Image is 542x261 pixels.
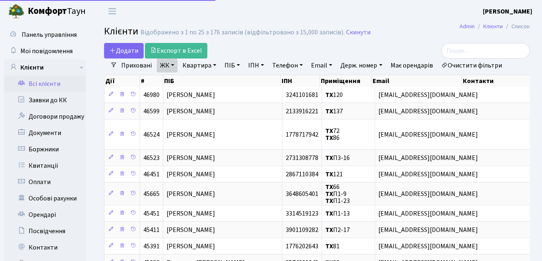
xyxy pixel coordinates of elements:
th: Email [372,75,462,87]
span: [EMAIL_ADDRESS][DOMAIN_NAME] [378,153,478,162]
a: Всі клієнти [4,76,86,92]
a: ЖК [157,59,178,72]
a: Експорт в Excel [145,43,207,59]
span: Мої повідомлення [20,47,73,56]
span: Додати [109,46,138,55]
a: ПІБ [221,59,243,72]
input: Пошук... [441,43,530,59]
span: [PERSON_NAME] [167,107,215,116]
span: 1778717942 [286,130,318,139]
span: 45451 [143,209,160,218]
a: Приховані [118,59,155,72]
span: 2133916221 [286,107,318,116]
span: 2731308778 [286,153,318,162]
span: 66 П1-9 П1-23 [325,182,350,205]
a: [PERSON_NAME] [483,7,532,16]
a: Держ. номер [337,59,385,72]
a: Очистити фільтри [438,59,505,72]
a: Документи [4,125,86,141]
b: ТХ [325,107,333,116]
span: [PERSON_NAME] [167,209,215,218]
b: ТХ [325,242,333,251]
span: [EMAIL_ADDRESS][DOMAIN_NAME] [378,209,478,218]
span: 3901109282 [286,225,318,234]
b: ТХ [325,170,333,179]
a: Орендарі [4,207,86,223]
span: 46980 [143,90,160,99]
span: [PERSON_NAME] [167,170,215,179]
span: [EMAIL_ADDRESS][DOMAIN_NAME] [378,189,478,198]
a: Договори продажу [4,108,86,125]
a: Особові рахунки [4,190,86,207]
span: 46524 [143,130,160,139]
span: 121 [325,170,343,179]
th: Приміщення [320,75,372,87]
span: 2867110384 [286,170,318,179]
span: 137 [325,107,343,116]
span: [EMAIL_ADDRESS][DOMAIN_NAME] [378,107,478,116]
span: 72 86 [325,126,340,142]
span: 120 [325,90,343,99]
b: ТХ [325,153,333,162]
span: 3241101681 [286,90,318,99]
span: П2-17 [325,225,350,234]
a: Оплати [4,174,86,190]
a: Мої повідомлення [4,43,86,59]
a: Клієнти [4,59,86,76]
span: Таун [28,4,86,18]
img: logo.png [8,3,24,20]
a: Боржники [4,141,86,157]
span: 45411 [143,225,160,234]
span: [PERSON_NAME] [167,90,215,99]
th: ПІБ [163,75,281,87]
span: [PERSON_NAME] [167,225,215,234]
a: Додати [104,43,144,59]
a: Телефон [269,59,306,72]
th: Дії [104,75,140,87]
th: # [140,75,163,87]
span: [EMAIL_ADDRESS][DOMAIN_NAME] [378,130,478,139]
a: Скинути [346,29,371,36]
b: ТХ [325,126,333,135]
a: Клієнти [483,22,503,31]
a: Має орендарів [387,59,436,72]
b: Комфорт [28,4,67,18]
b: ТХ [325,225,333,234]
a: Квартира [179,59,220,72]
span: 81 [325,242,340,251]
span: П3-16 [325,153,350,162]
span: 46523 [143,153,160,162]
b: ТХ [325,134,333,143]
nav: breadcrumb [447,18,542,35]
span: 46599 [143,107,160,116]
a: Посвідчення [4,223,86,239]
span: [EMAIL_ADDRESS][DOMAIN_NAME] [378,225,478,234]
b: ТХ [325,189,333,198]
span: 46451 [143,170,160,179]
a: Контакти [4,239,86,256]
span: 3648605401 [286,189,318,198]
span: 45665 [143,189,160,198]
span: Панель управління [22,30,77,39]
a: Заявки до КК [4,92,86,108]
span: [PERSON_NAME] [167,242,215,251]
span: [EMAIL_ADDRESS][DOMAIN_NAME] [378,242,478,251]
span: 45391 [143,242,160,251]
span: [PERSON_NAME] [167,153,215,162]
span: Клієнти [104,24,138,38]
b: ТХ [325,90,333,99]
a: Admin [460,22,475,31]
th: ІПН [281,75,320,87]
a: Панель управління [4,27,86,43]
span: П1-13 [325,209,350,218]
a: Квитанції [4,157,86,174]
span: 3314519123 [286,209,318,218]
span: [PERSON_NAME] [167,130,215,139]
span: 1776202643 [286,242,318,251]
li: Список [503,22,530,31]
b: ТХ [325,182,333,191]
b: ТХ [325,209,333,218]
b: ТХ [325,196,333,205]
button: Переключити навігацію [102,4,122,18]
